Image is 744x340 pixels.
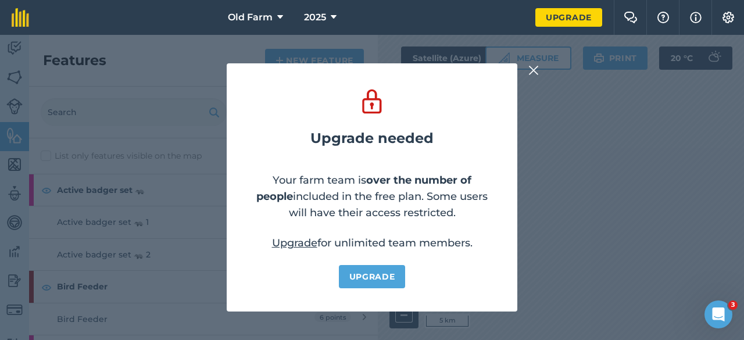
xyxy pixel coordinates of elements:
a: Upgrade [535,8,602,27]
img: A question mark icon [656,12,670,23]
h2: Upgrade needed [310,130,434,146]
img: svg+xml;base64,PHN2ZyB4bWxucz0iaHR0cDovL3d3dy53My5vcmcvMjAwMC9zdmciIHdpZHRoPSIxNyIgaGVpZ2h0PSIxNy... [690,10,702,24]
img: A cog icon [721,12,735,23]
span: 3 [728,300,738,310]
span: 2025 [304,10,326,24]
a: Upgrade [272,237,317,249]
img: Two speech bubbles overlapping with the left bubble in the forefront [624,12,638,23]
span: Old Farm [228,10,273,24]
p: for unlimited team members. [272,235,473,251]
iframe: Intercom live chat [704,300,732,328]
p: Your farm team is included in the free plan. Some users will have their access restricted. [250,172,494,221]
a: Upgrade [339,265,406,288]
img: fieldmargin Logo [12,8,29,27]
img: svg+xml;base64,PHN2ZyB4bWxucz0iaHR0cDovL3d3dy53My5vcmcvMjAwMC9zdmciIHdpZHRoPSIyMiIgaGVpZ2h0PSIzMC... [528,63,539,77]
